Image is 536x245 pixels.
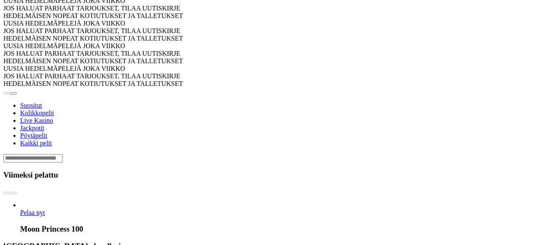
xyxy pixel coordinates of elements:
[3,50,180,57] span: JOS HALUAT PARHAAT TARJOUKSET, TILAA UUTISKIRJE
[3,154,63,162] input: Search
[3,12,183,19] span: HEDELMÄISEN NOPEAT KOTIUTUKSET JA TALLETUKSET
[3,57,183,64] span: HEDELMÄISEN NOPEAT KOTIUTUKSET JA TALLETUKSET
[20,224,533,234] h3: Moon Princess 100
[3,88,533,147] nav: Lobby
[20,117,53,124] a: Live Kasino
[20,109,54,116] a: Kolikkopelit
[3,42,125,49] span: UUSIA HEDELMÄPELEJÄ JOKA VIIKKO
[20,102,42,109] a: Suositut
[10,192,17,194] button: next slide
[3,170,533,180] h3: Viimeksi pelattu
[20,209,45,216] a: Moon Princess 100
[3,80,183,87] span: HEDELMÄISEN NOPEAT KOTIUTUKSET JA TALLETUKSET
[20,209,45,216] span: Pelaa nyt
[3,92,10,95] button: prev slide
[20,124,44,132] a: Jackpotit
[3,20,125,27] span: UUSIA HEDELMÄPELEJÄ JOKA VIIKKO
[3,88,533,162] header: Lobby
[3,72,180,80] span: JOS HALUAT PARHAAT TARJOUKSET, TILAA UUTISKIRJE
[20,132,47,139] a: Pöytäpelit
[3,35,183,42] span: HEDELMÄISEN NOPEAT KOTIUTUKSET JA TALLETUKSET
[3,5,180,12] span: JOS HALUAT PARHAAT TARJOUKSET, TILAA UUTISKIRJE
[3,65,125,72] span: UUSIA HEDELMÄPELEJÄ JOKA VIIKKO
[3,192,10,194] button: prev slide
[3,27,180,34] span: JOS HALUAT PARHAAT TARJOUKSET, TILAA UUTISKIRJE
[20,201,533,234] article: Moon Princess 100
[20,139,52,147] span: Kaikki pelit
[10,92,17,95] button: next slide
